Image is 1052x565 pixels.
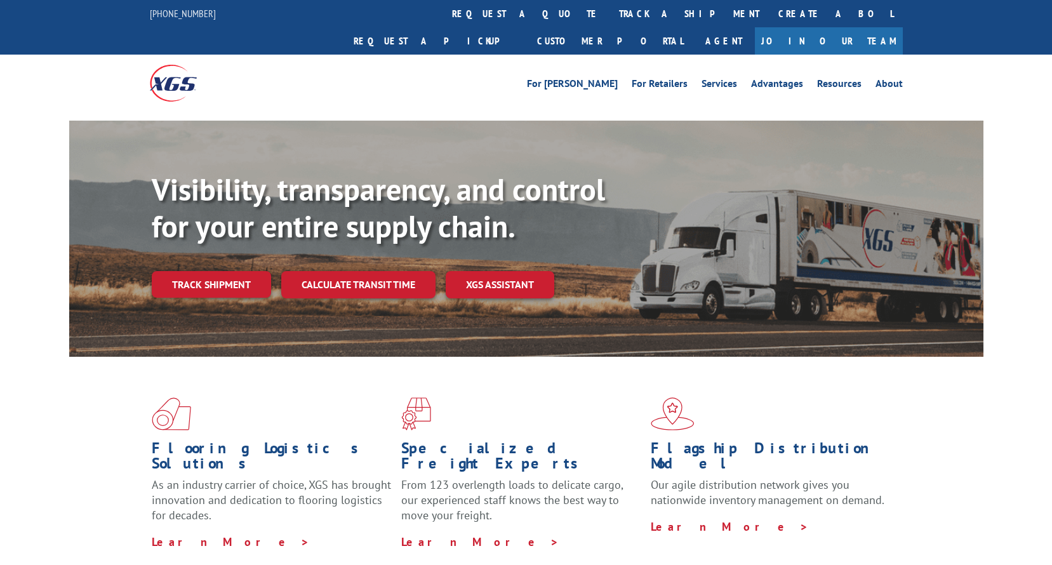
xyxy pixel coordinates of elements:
span: As an industry carrier of choice, XGS has brought innovation and dedication to flooring logistics... [152,477,391,522]
h1: Flagship Distribution Model [651,441,891,477]
img: xgs-icon-focused-on-flooring-red [401,397,431,430]
a: Resources [817,79,862,93]
a: For [PERSON_NAME] [527,79,618,93]
h1: Flooring Logistics Solutions [152,441,392,477]
a: Calculate transit time [281,271,436,298]
a: Agent [693,27,755,55]
a: Learn More > [651,519,809,534]
a: Services [702,79,737,93]
b: Visibility, transparency, and control for your entire supply chain. [152,169,605,246]
p: From 123 overlength loads to delicate cargo, our experienced staff knows the best way to move you... [401,477,641,534]
h1: Specialized Freight Experts [401,441,641,477]
a: Advantages [751,79,803,93]
a: For Retailers [632,79,688,93]
a: Learn More > [152,535,310,549]
a: [PHONE_NUMBER] [150,7,216,20]
a: XGS ASSISTANT [446,271,554,298]
a: Track shipment [152,271,271,298]
a: Join Our Team [755,27,903,55]
span: Our agile distribution network gives you nationwide inventory management on demand. [651,477,884,507]
a: Customer Portal [528,27,693,55]
img: xgs-icon-total-supply-chain-intelligence-red [152,397,191,430]
img: xgs-icon-flagship-distribution-model-red [651,397,695,430]
a: About [876,79,903,93]
a: Learn More > [401,535,559,549]
a: Request a pickup [344,27,528,55]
